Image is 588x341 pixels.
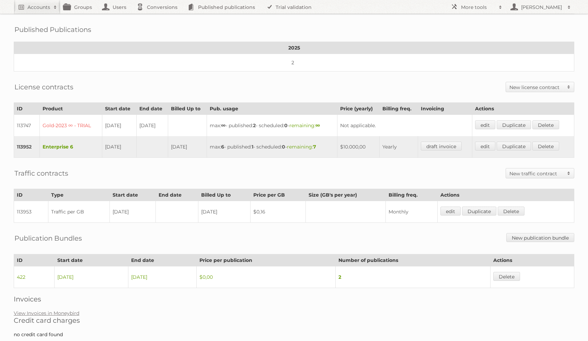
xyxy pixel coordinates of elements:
[287,144,316,150] span: remaining:
[207,115,337,136] td: max: - published: - scheduled: -
[48,201,110,223] td: Traffic per GB
[128,266,197,288] td: [DATE]
[335,254,491,266] th: Number of publications
[509,84,564,91] h2: New license contract
[461,4,495,11] h2: More tools
[313,144,316,150] strong: 7
[14,316,574,324] h2: Credit card charges
[564,82,574,92] span: Toggle
[198,189,251,201] th: Billed Up to
[519,4,564,11] h2: [PERSON_NAME]
[437,189,574,201] th: Actions
[14,54,574,71] td: 2
[380,136,418,158] td: Yearly
[14,295,574,303] h2: Invoices
[305,189,385,201] th: Size (GB's per year)
[207,103,337,115] th: Pub. usage
[289,122,320,129] span: remaining:
[168,136,207,158] td: [DATE]
[497,142,531,151] a: Duplicate
[102,103,136,115] th: Start date
[198,201,251,223] td: [DATE]
[506,82,574,92] a: New license contract
[48,189,110,201] th: Type
[136,103,168,115] th: End date
[440,207,461,216] a: edit
[253,122,256,129] strong: 2
[380,103,418,115] th: Billing freq.
[55,266,128,288] td: [DATE]
[475,120,495,129] a: edit
[462,207,496,216] a: Duplicate
[497,120,531,129] a: Duplicate
[338,274,341,280] strong: 2
[136,115,168,136] td: [DATE]
[532,142,559,151] a: Delete
[14,24,91,35] h2: Published Publications
[421,142,462,151] a: draft invoice
[109,189,155,201] th: Start date
[14,82,73,92] h2: License contracts
[207,136,337,158] td: max: - published: - scheduled: -
[532,120,559,129] a: Delete
[493,272,520,281] a: Delete
[14,266,55,288] td: 422
[14,310,79,316] a: View Invoices in Moneybird
[252,144,253,150] strong: 1
[156,189,198,201] th: End date
[418,103,472,115] th: Invoicing
[386,201,438,223] td: Monthly
[14,103,40,115] th: ID
[221,144,224,150] strong: 6
[39,115,102,136] td: Gold-2023 ∞ - TRIAL
[564,168,574,178] span: Toggle
[221,122,226,129] strong: ∞
[251,189,306,201] th: Price per GB
[315,122,320,129] strong: ∞
[251,201,306,223] td: $0,16
[14,201,48,223] td: 113953
[14,168,68,178] h2: Traffic contracts
[472,103,574,115] th: Actions
[337,103,380,115] th: Price (yearly)
[506,233,574,242] a: New publication bundle
[14,189,48,201] th: ID
[337,136,380,158] td: $10.000,00
[197,266,335,288] td: $0,00
[491,254,574,266] th: Actions
[39,103,102,115] th: Product
[128,254,197,266] th: End date
[55,254,128,266] th: Start date
[509,170,564,177] h2: New traffic contract
[498,207,524,216] a: Delete
[337,115,472,136] td: Not applicable.
[197,254,335,266] th: Price per publication
[14,115,40,136] td: 113747
[14,254,55,266] th: ID
[284,122,288,129] strong: 0
[27,4,50,11] h2: Accounts
[386,189,438,201] th: Billing freq.
[14,42,574,54] th: 2025
[109,201,155,223] td: [DATE]
[14,233,82,243] h2: Publication Bundles
[282,144,285,150] strong: 0
[14,136,40,158] td: 113952
[506,168,574,178] a: New traffic contract
[168,103,207,115] th: Billed Up to
[102,136,136,158] td: [DATE]
[39,136,102,158] td: Enterprise 6
[102,115,136,136] td: [DATE]
[475,142,495,151] a: edit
